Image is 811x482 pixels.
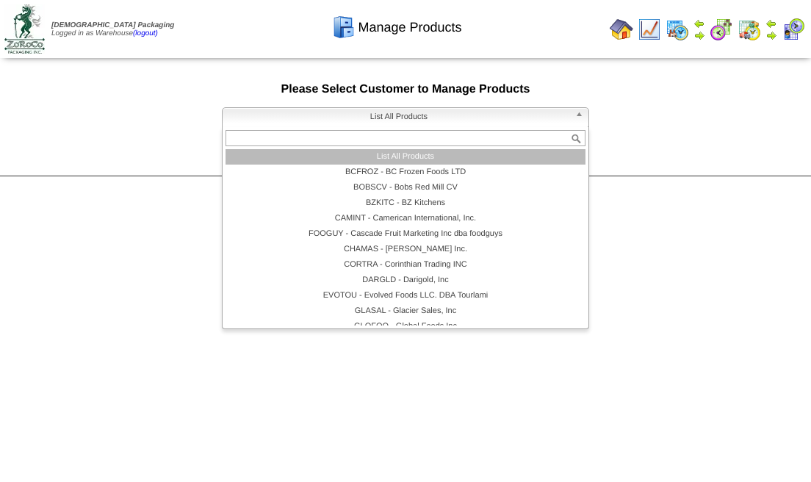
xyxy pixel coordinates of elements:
li: GLOFOO - Global Foods Inc [226,319,585,334]
li: BOBSCV - Bobs Red Mill CV [226,180,585,195]
img: calendarblend.gif [710,18,733,41]
li: CORTRA - Corinthian Trading INC [226,257,585,273]
span: List All Products [228,108,569,126]
img: line_graph.gif [638,18,661,41]
li: DARGLD - Darigold, Inc [226,273,585,288]
img: arrowright.gif [693,29,705,41]
li: CAMINT - Camerican International, Inc. [226,211,585,226]
img: calendarcustomer.gif [782,18,805,41]
span: Logged in as Warehouse [51,21,174,37]
li: EVOTOU - Evolved Foods LLC. DBA Tourlami [226,288,585,303]
li: FOOGUY - Cascade Fruit Marketing Inc dba foodguys [226,226,585,242]
img: arrowleft.gif [765,18,777,29]
li: BZKITC - BZ Kitchens [226,195,585,211]
li: List All Products [226,149,585,165]
li: CHAMAS - [PERSON_NAME] Inc. [226,242,585,257]
img: cabinet.gif [332,15,356,39]
span: [DEMOGRAPHIC_DATA] Packaging [51,21,174,29]
span: Manage Products [358,20,461,35]
img: arrowleft.gif [693,18,705,29]
img: zoroco-logo-small.webp [4,4,45,54]
img: calendarprod.gif [666,18,689,41]
a: (logout) [133,29,158,37]
li: BCFROZ - BC Frozen Foods LTD [226,165,585,180]
li: GLASAL - Glacier Sales, Inc [226,303,585,319]
img: calendarinout.gif [738,18,761,41]
img: arrowright.gif [765,29,777,41]
span: Please Select Customer to Manage Products [281,83,530,96]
